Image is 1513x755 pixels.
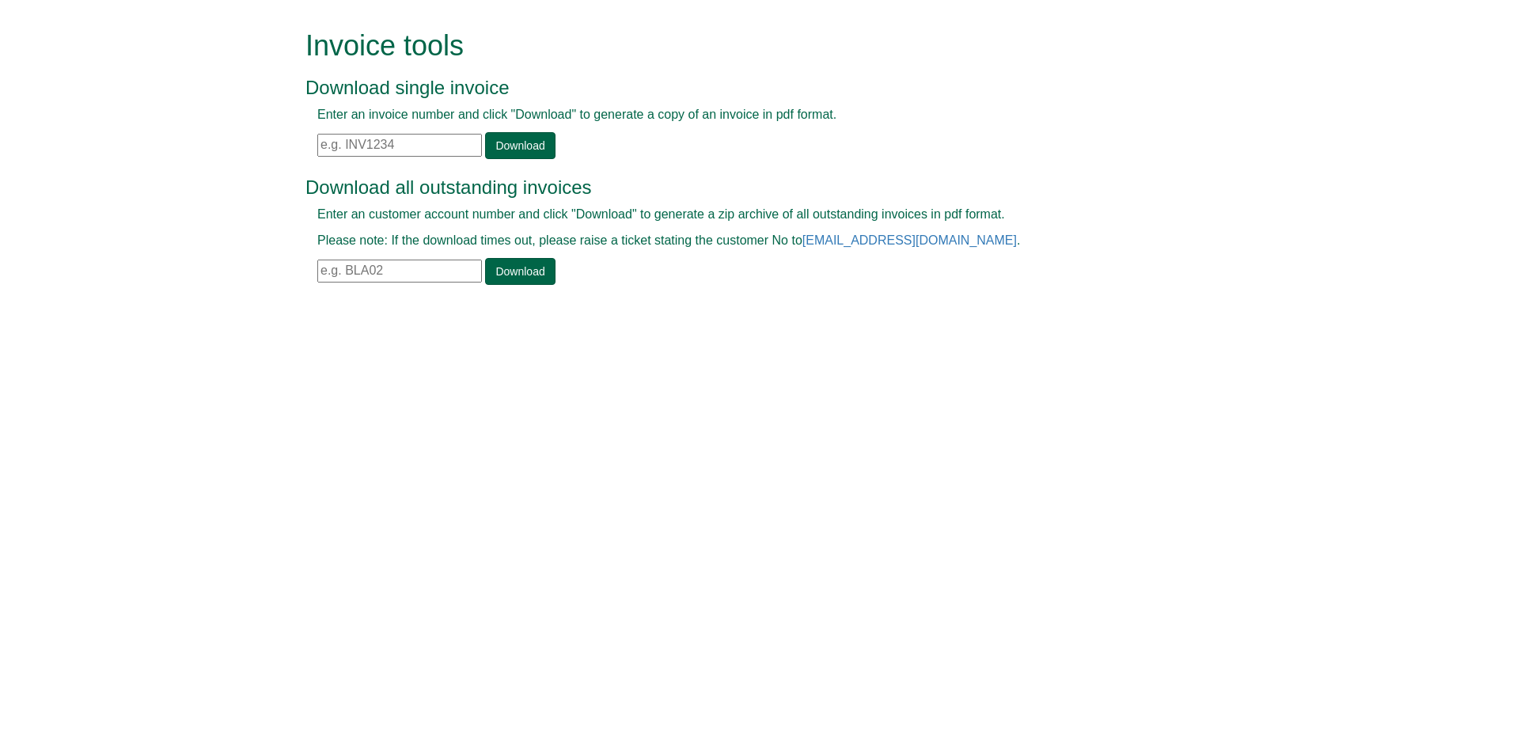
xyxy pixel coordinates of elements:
p: Enter an invoice number and click "Download" to generate a copy of an invoice in pdf format. [317,106,1160,124]
h3: Download single invoice [305,78,1172,98]
a: Download [485,132,555,159]
a: [EMAIL_ADDRESS][DOMAIN_NAME] [802,233,1017,247]
p: Please note: If the download times out, please raise a ticket stating the customer No to . [317,232,1160,250]
a: Download [485,258,555,285]
h3: Download all outstanding invoices [305,177,1172,198]
h1: Invoice tools [305,30,1172,62]
input: e.g. BLA02 [317,260,482,283]
input: e.g. INV1234 [317,134,482,157]
p: Enter an customer account number and click "Download" to generate a zip archive of all outstandin... [317,206,1160,224]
